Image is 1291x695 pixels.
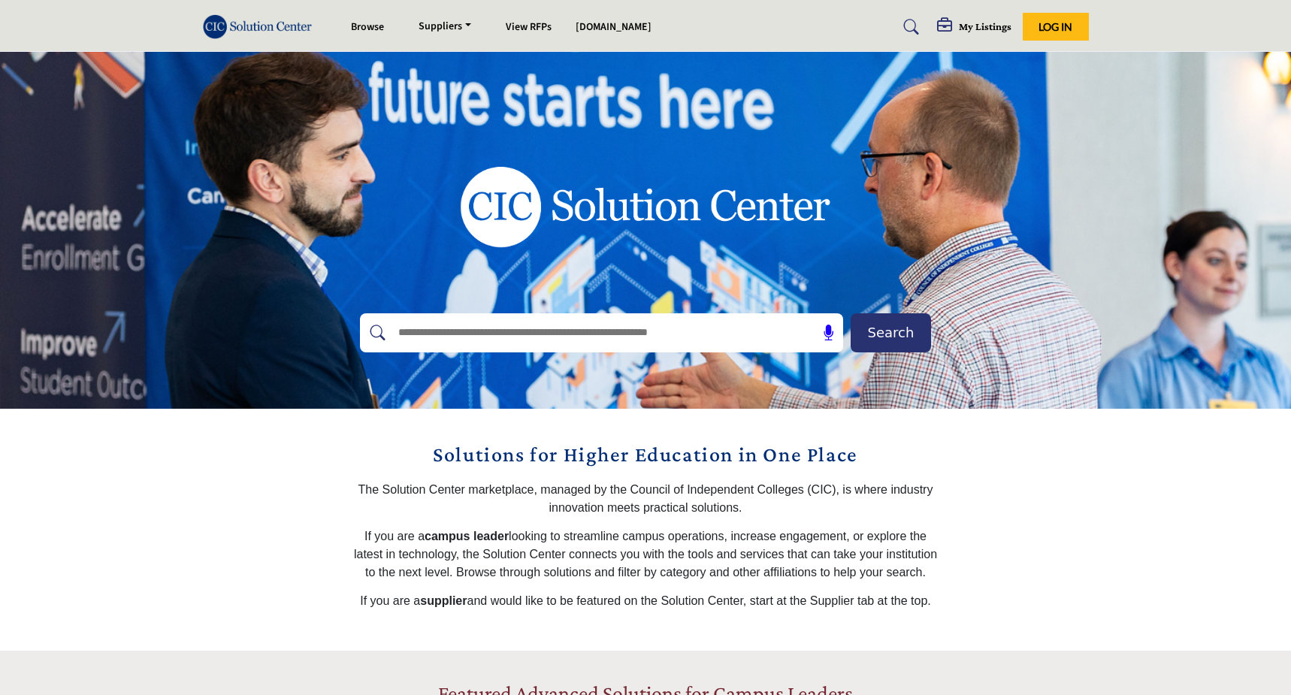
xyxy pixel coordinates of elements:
strong: supplier [420,594,467,607]
h2: Solutions for Higher Education in One Place [353,439,939,470]
a: [DOMAIN_NAME] [576,20,652,35]
span: If you are a looking to streamline campus operations, increase engagement, or explore the latest ... [354,530,937,579]
button: Search [851,313,931,352]
span: If you are a and would like to be featured on the Solution Center, start at the Supplier tab at t... [360,594,931,607]
a: View RFPs [506,20,552,35]
span: The Solution Center marketplace, managed by the Council of Independent Colleges (CIC), is where i... [358,483,933,514]
a: Browse [351,20,384,35]
span: Log In [1039,20,1072,33]
img: Site Logo [203,14,320,39]
img: image [409,109,882,304]
strong: campus leader [425,530,509,542]
div: My Listings [937,18,1011,36]
a: Search [889,15,929,39]
h5: My Listings [959,20,1011,33]
a: Suppliers [408,17,482,38]
span: Search [868,322,915,343]
button: Log In [1023,13,1089,41]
